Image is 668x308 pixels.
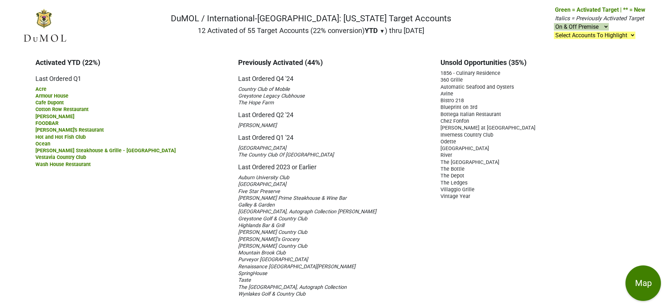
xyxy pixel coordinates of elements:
[35,100,64,106] span: Cafe Dupont
[238,236,299,242] span: [PERSON_NAME]'s Grocery
[440,77,463,83] span: 360 Grille
[238,86,290,92] span: Country Club of Mobile
[440,180,467,186] span: The Ledges
[35,134,86,140] span: Hot and Hot Fish Club
[440,173,464,179] span: The Depot
[238,100,274,106] span: The Hope Farm
[440,187,475,193] span: Villaggio Grille
[238,93,305,99] span: Greystone Legacy Clubhouse
[440,132,493,138] span: Inverness Country Club
[440,58,633,67] h3: Unsold Opportunities (35%)
[238,243,307,249] span: [PERSON_NAME] Country Club
[35,148,176,154] span: [PERSON_NAME] Steakhouse & Grille - [GEOGRAPHIC_DATA]
[35,114,74,120] span: [PERSON_NAME]
[35,120,58,126] span: FOODBAR
[380,28,385,34] span: ▼
[35,141,50,147] span: Ocean
[440,111,501,117] span: Bottega Italian Restaurant
[238,257,308,263] span: Purveyor [GEOGRAPHIC_DATA]
[238,106,430,119] h5: Last Ordered Q2 '24
[440,159,499,165] span: The [GEOGRAPHIC_DATA]
[238,158,430,171] h5: Last Ordered 2023 or Earlier
[238,152,334,158] span: The Country Club Of [GEOGRAPHIC_DATA]
[35,70,228,83] h5: Last Ordered Q1
[440,145,489,152] span: [GEOGRAPHIC_DATA]
[555,15,644,22] span: Italics = Previously Activated Target
[35,161,91,167] span: Wash House Restaurant
[238,277,251,283] span: Taste
[238,145,286,151] span: [GEOGRAPHIC_DATA]
[440,91,453,97] span: Avine
[440,166,465,172] span: The Bottle
[35,58,228,67] h3: Activated YTD (22%)
[238,209,376,215] span: [GEOGRAPHIC_DATA], Autograph Collection [PERSON_NAME]
[238,188,280,194] span: Five Star Preserve
[238,70,430,83] h5: Last Ordered Q4 '24
[35,127,104,133] span: [PERSON_NAME]'s Restaurant
[440,98,464,104] span: Bistro 218
[440,104,477,110] span: Blueprint on 3rd
[440,125,535,131] span: [PERSON_NAME] at [GEOGRAPHIC_DATA]
[440,193,470,199] span: Vintage Year
[238,291,305,297] span: Wynlakes Golf & Country Club
[440,139,456,145] span: Odette
[440,152,452,158] span: River
[440,118,469,124] span: Chez Fonfon
[238,122,277,128] span: [PERSON_NAME]
[238,264,355,270] span: Renaissance [GEOGRAPHIC_DATA][PERSON_NAME]
[35,86,46,92] span: Acre
[440,70,500,76] span: 1856 - Culinary Residence
[35,154,86,160] span: Vestavia Country Club
[238,202,275,208] span: Galley & Garden
[238,222,284,229] span: Highlands Bar & Grill
[238,284,347,290] span: The [GEOGRAPHIC_DATA], Autograph Collection
[238,270,267,276] span: SpringHouse
[625,265,661,301] button: Map
[171,26,451,35] h2: 12 Activated of 55 Target Accounts (22% conversion) ) thru [DATE]
[238,250,286,256] span: Mountain Brook Club
[555,6,645,13] span: Green = Activated Target | ** = New
[440,84,514,90] span: Automatic Seafood and Oysters
[171,13,451,24] h1: DuMOL / International-[GEOGRAPHIC_DATA]: [US_STATE] Target Accounts
[238,229,307,235] span: [PERSON_NAME] Country Club
[35,93,68,99] span: Armour House
[365,26,378,35] span: YTD
[238,128,430,142] h5: Last Ordered Q1 '24
[35,106,89,112] span: Cotton Row Restaurant
[238,181,286,187] span: [GEOGRAPHIC_DATA]
[238,216,307,222] span: Greystone Golf & Country Club
[238,58,430,67] h3: Previously Activated (44%)
[238,175,289,181] span: Auburn University Club
[238,195,347,201] span: [PERSON_NAME] Prime Steakhouse & Wine Bar
[23,8,67,43] img: DuMOL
